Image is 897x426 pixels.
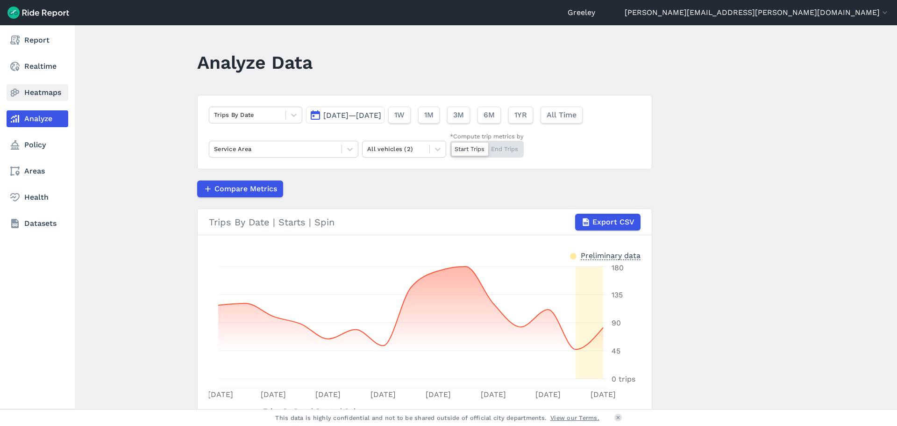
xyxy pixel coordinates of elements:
button: 6M [477,107,501,123]
button: 1M [418,107,440,123]
img: Ride Report [7,7,69,19]
div: Trips By Date | Starts | Spin [209,214,641,231]
a: Heatmaps [7,84,68,101]
span: 1M [424,109,434,121]
tspan: [DATE] [315,390,341,399]
tspan: 45 [612,347,620,355]
a: View our Terms. [550,413,599,422]
tspan: [DATE] [535,390,561,399]
button: [DATE]—[DATE] [306,107,384,123]
a: Datasets [7,215,68,232]
tspan: 135 [612,290,623,299]
tspan: [DATE] [370,390,396,399]
tspan: [DATE] [426,390,451,399]
span: 3M [453,109,464,121]
tspan: [DATE] [591,390,616,399]
tspan: [DATE] [261,390,286,399]
button: All Time [541,107,583,123]
a: Health [7,189,68,206]
button: Export CSV [575,214,641,231]
button: [PERSON_NAME][EMAIL_ADDRESS][PERSON_NAME][DOMAIN_NAME] [625,7,890,18]
button: 1YR [508,107,533,123]
div: *Compute trip metrics by [450,132,524,141]
span: 1W [394,109,405,121]
span: Compare Metrics [214,183,277,195]
button: 1W [388,107,411,123]
tspan: 90 [612,318,621,327]
div: Preliminary data [581,250,641,260]
button: 3M [447,107,470,123]
span: All Time [547,109,577,121]
a: Realtime [7,58,68,75]
a: Greeley [568,7,595,18]
button: Compare Metrics [197,181,283,197]
h1: Analyze Data [197,50,313,75]
span: Export CSV [592,217,634,228]
span: 1YR [514,109,527,121]
a: Report [7,32,68,49]
tspan: 0 trips [612,375,635,383]
a: Policy [7,137,68,153]
tspan: 180 [612,263,624,272]
a: Analyze [7,110,68,127]
a: Areas [7,163,68,180]
tspan: [DATE] [481,390,506,399]
span: Trips By Date [263,404,311,417]
span: 6M [484,109,495,121]
span: [DATE]—[DATE] [323,111,381,120]
span: | Starts | Spin [263,407,360,416]
tspan: [DATE] [208,390,233,399]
